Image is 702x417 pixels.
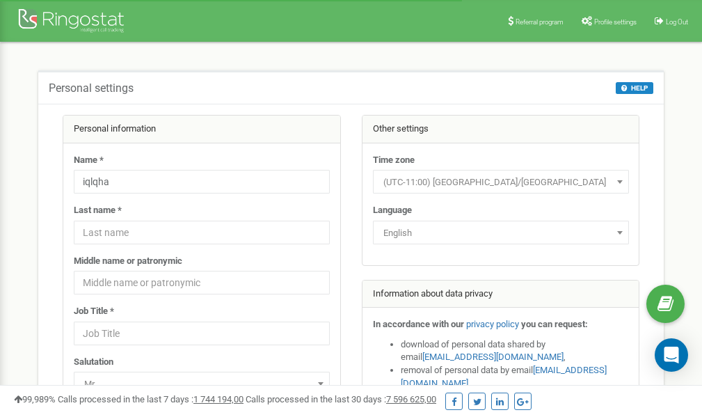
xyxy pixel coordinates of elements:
u: 7 596 625,00 [386,394,436,404]
span: Mr. [74,372,330,395]
h5: Personal settings [49,82,134,95]
input: Last name [74,221,330,244]
span: Log Out [666,18,688,26]
div: Personal information [63,116,340,143]
span: Calls processed in the last 7 days : [58,394,244,404]
span: Referral program [516,18,564,26]
strong: you can request: [521,319,588,329]
div: Information about data privacy [362,281,639,308]
a: privacy policy [466,319,519,329]
label: Salutation [74,356,113,369]
a: [EMAIL_ADDRESS][DOMAIN_NAME] [422,352,564,362]
u: 1 744 194,00 [193,394,244,404]
label: Middle name or patronymic [74,255,182,268]
span: English [378,223,624,243]
div: Open Intercom Messenger [655,338,688,372]
span: 99,989% [14,394,56,404]
span: Calls processed in the last 30 days : [246,394,436,404]
span: English [373,221,629,244]
span: (UTC-11:00) Pacific/Midway [378,173,624,192]
span: Mr. [79,375,325,394]
input: Name [74,170,330,194]
div: Other settings [362,116,639,143]
label: Job Title * [74,305,114,318]
label: Last name * [74,204,122,217]
li: download of personal data shared by email , [401,338,629,364]
label: Language [373,204,412,217]
label: Name * [74,154,104,167]
li: removal of personal data by email , [401,364,629,390]
input: Job Title [74,322,330,345]
label: Time zone [373,154,415,167]
span: (UTC-11:00) Pacific/Midway [373,170,629,194]
input: Middle name or patronymic [74,271,330,294]
strong: In accordance with our [373,319,464,329]
button: HELP [616,82,653,94]
span: Profile settings [594,18,637,26]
